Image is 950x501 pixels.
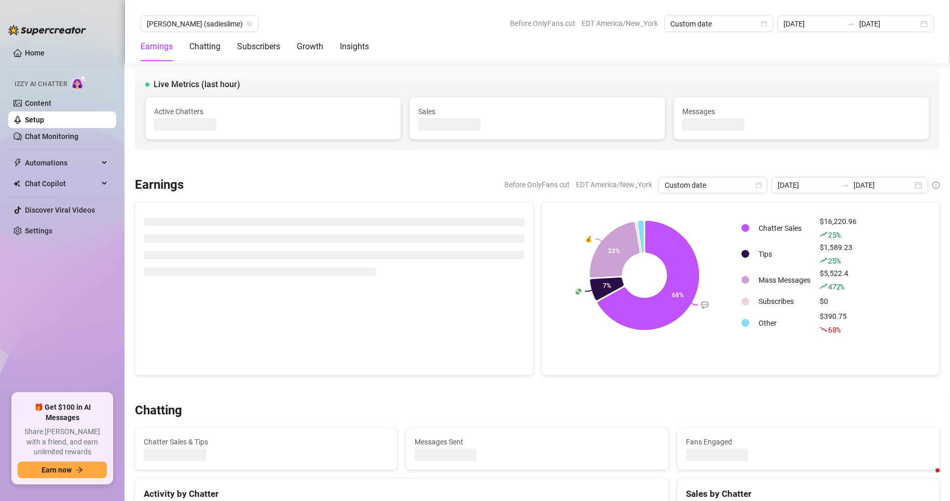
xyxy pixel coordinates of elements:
[18,462,107,478] button: Earn nowarrow-right
[8,25,86,35] img: logo-BBDzfeDw.svg
[778,179,837,191] input: Start date
[25,227,52,235] a: Settings
[853,179,913,191] input: End date
[820,216,857,241] div: $16,220.96
[701,301,709,309] text: 💬
[828,325,840,335] span: 68 %
[686,436,931,448] span: Fans Engaged
[25,49,45,57] a: Home
[820,326,827,333] span: fall
[141,40,173,53] div: Earnings
[828,282,844,291] span: 472 %
[144,436,389,448] span: Chatter Sales & Tips
[582,16,658,31] span: EDT America/New_York
[820,283,827,290] span: rise
[847,20,855,28] span: to
[76,466,83,474] span: arrow-right
[754,294,815,310] td: Subscribes
[25,175,99,192] span: Chat Copilot
[841,181,849,189] span: swap-right
[847,20,855,28] span: swap-right
[135,402,182,419] h3: Chatting
[828,256,840,266] span: 25 %
[297,40,323,53] div: Growth
[246,21,253,27] span: team
[25,132,78,141] a: Chat Monitoring
[147,16,252,32] span: Sadie (sadieslime)
[820,296,857,307] div: $0
[25,116,44,124] a: Setup
[13,180,20,187] img: Chat Copilot
[144,487,660,501] div: Activity by Chatter
[584,235,592,243] text: 💰
[25,155,99,171] span: Automations
[820,268,857,293] div: $5,522.4
[783,18,843,30] input: Start date
[154,78,240,91] span: Live Metrics (last hour)
[18,427,107,457] span: Share [PERSON_NAME] with a friend, and earn unlimited rewards
[25,99,51,107] a: Content
[135,177,184,193] h3: Earnings
[42,466,72,474] span: Earn now
[932,182,940,189] span: info-circle
[15,79,67,89] span: Izzy AI Chatter
[415,436,659,448] span: Messages Sent
[13,159,22,167] span: thunderbolt
[504,177,570,192] span: Before OnlyFans cut
[670,16,767,32] span: Custom date
[755,182,762,188] span: calendar
[71,75,87,90] img: AI Chatter
[754,216,815,241] td: Chatter Sales
[665,177,761,193] span: Custom date
[18,402,107,423] span: 🎁 Get $100 in AI Messages
[754,242,815,267] td: Tips
[574,287,582,295] text: 💸
[761,21,767,27] span: calendar
[820,231,827,238] span: rise
[820,311,857,336] div: $390.75
[828,230,840,240] span: 25 %
[859,18,918,30] input: End date
[754,311,815,336] td: Other
[237,40,280,53] div: Subscribers
[841,181,849,189] span: to
[418,106,656,117] span: Sales
[820,257,827,264] span: rise
[820,242,857,267] div: $1,589.23
[340,40,369,53] div: Insights
[189,40,221,53] div: Chatting
[25,206,95,214] a: Discover Viral Videos
[510,16,575,31] span: Before OnlyFans cut
[686,487,931,501] div: Sales by Chatter
[682,106,920,117] span: Messages
[576,177,652,192] span: EDT America/New_York
[154,106,392,117] span: Active Chatters
[915,466,940,491] iframe: Intercom live chat
[754,268,815,293] td: Mass Messages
